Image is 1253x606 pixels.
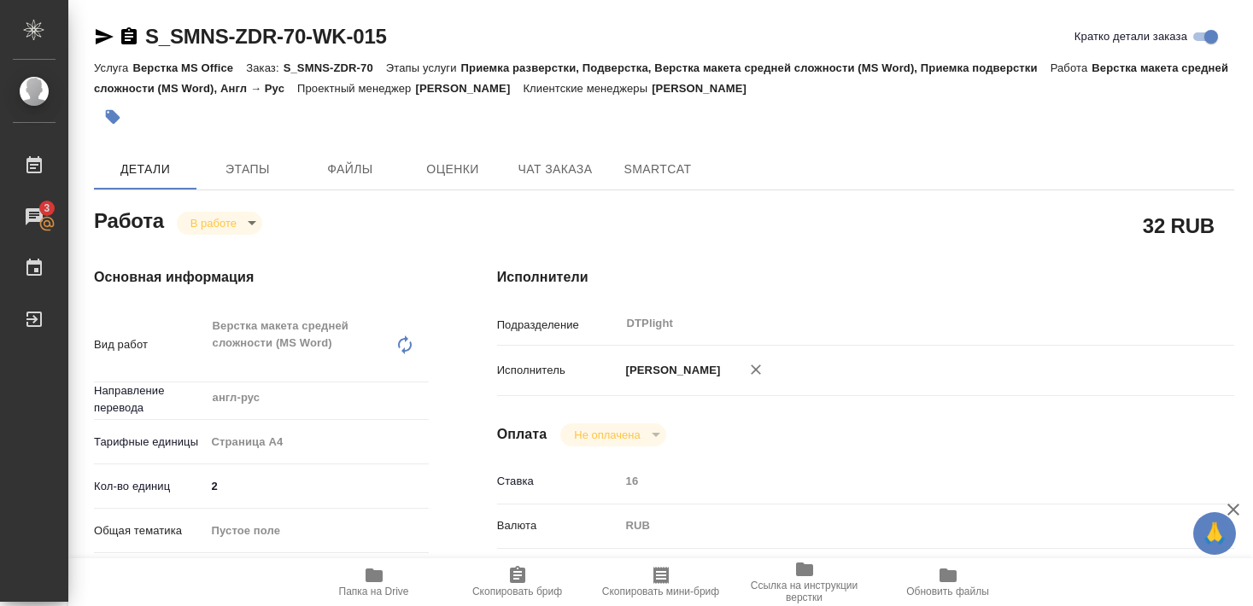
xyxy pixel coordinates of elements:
h2: 32 RUB [1143,211,1215,240]
button: Не оплачена [569,428,645,442]
p: Общая тематика [94,522,206,539]
p: Верстка MS Office [132,61,246,74]
p: Услуга [94,61,132,74]
input: Пустое поле [620,469,1173,493]
span: Скопировать бриф [472,586,562,597]
span: Обновить файлы [906,586,989,597]
div: Пустое поле [206,516,429,545]
h4: Оплата [497,424,547,445]
p: [PERSON_NAME] [652,82,759,95]
p: [PERSON_NAME] [415,82,523,95]
button: Скопировать ссылку для ЯМессенджера [94,26,114,47]
p: Вид работ [94,336,206,353]
span: 🙏 [1200,516,1229,551]
span: Детали [104,159,186,180]
div: В работе [177,212,262,235]
button: Удалить исполнителя [737,351,775,388]
h4: Основная информация [94,267,429,288]
button: Папка на Drive [302,558,446,606]
button: Скопировать ссылку [119,26,139,47]
span: SmartCat [617,159,699,180]
button: Скопировать бриф [446,558,589,606]
p: Приемка разверстки, Подверстка, Верстка макета средней сложности (MS Word), Приемка подверстки [461,61,1051,74]
p: [PERSON_NAME] [620,362,721,379]
button: Обновить файлы [876,558,1020,606]
h4: Исполнители [497,267,1234,288]
p: Направление перевода [94,382,206,417]
div: Страница А4 [206,428,429,457]
p: Подразделение [497,317,620,334]
p: Валюта [497,517,620,534]
span: Файлы [309,159,391,180]
div: Пустое поле [212,522,408,539]
span: Ссылка на инструкции верстки [743,580,866,603]
span: Кратко детали заказа [1074,28,1187,45]
button: Скопировать мини-бриф [589,558,733,606]
p: Ставка [497,473,620,490]
div: В работе [560,423,665,446]
span: Папка на Drive [339,586,409,597]
a: 3 [4,195,64,238]
p: Исполнитель [497,362,620,379]
p: Заказ: [246,61,283,74]
span: 3 [33,200,60,217]
div: RUB [620,511,1173,540]
span: Скопировать мини-бриф [602,586,719,597]
p: Тарифные единицы [94,434,206,451]
span: Этапы [207,159,289,180]
span: Оценки [412,159,494,180]
p: Этапы услуги [386,61,461,74]
p: Кол-во единиц [94,478,206,495]
p: S_SMNS-ZDR-70 [284,61,386,74]
span: Чат заказа [514,159,596,180]
input: ✎ Введи что-нибудь [206,474,429,498]
button: 🙏 [1193,512,1236,555]
p: Работа [1051,61,1092,74]
button: Ссылка на инструкции верстки [733,558,876,606]
p: Клиентские менеджеры [523,82,652,95]
p: Проектный менеджер [297,82,415,95]
h2: Работа [94,204,164,235]
button: Добавить тэг [94,98,132,136]
a: S_SMNS-ZDR-70-WK-015 [145,25,387,48]
button: В работе [185,216,242,230]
